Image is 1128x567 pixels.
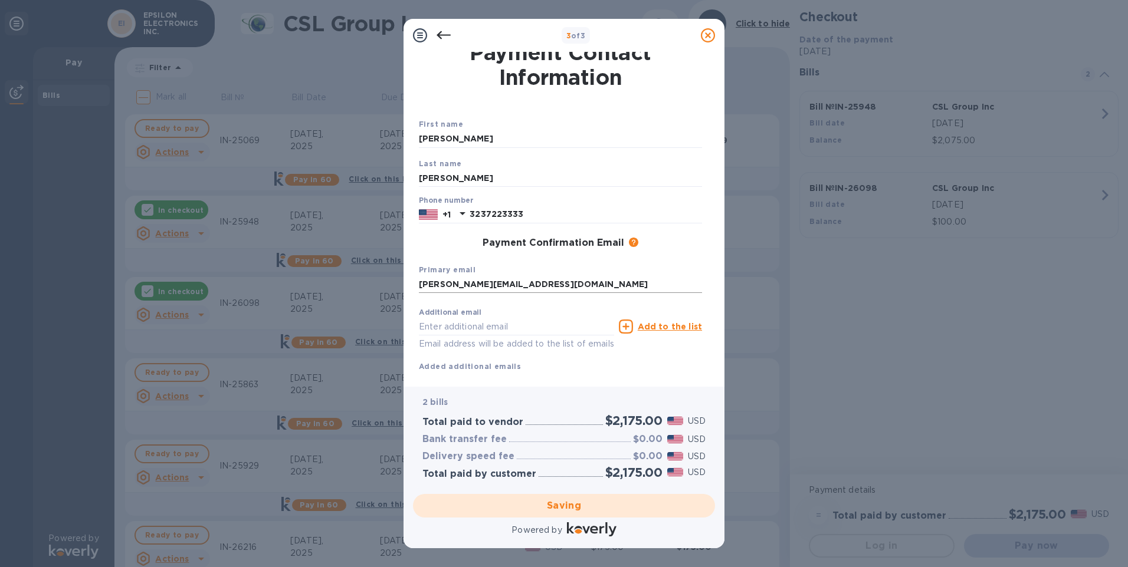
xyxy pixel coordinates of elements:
[566,31,586,40] b: of 3
[688,466,706,479] p: USD
[422,397,448,407] b: 2 bills
[442,209,451,220] p: +1
[422,451,514,462] h3: Delivery speed fee
[688,415,706,427] p: USD
[511,524,562,536] p: Powered by
[667,468,683,476] img: USD
[422,469,536,480] h3: Total paid by customer
[667,452,683,460] img: USD
[605,465,663,480] h2: $2,175.00
[419,130,702,148] input: Enter your first name
[483,238,624,249] h3: Payment Confirmation Email
[419,159,462,168] b: Last name
[419,208,438,221] img: US
[605,413,663,428] h2: $2,175.00
[419,309,481,317] label: Additional email
[422,417,523,428] h3: Total paid to vendor
[638,322,702,331] u: Add to the list
[667,435,683,443] img: USD
[419,318,614,335] input: Enter additional email
[419,362,521,371] b: Added additional emails
[688,450,706,463] p: USD
[566,31,571,40] span: 3
[422,434,507,445] h3: Bank transfer fee
[419,120,463,128] b: First name
[419,337,614,351] p: Email address will be added to the list of emails
[688,433,706,446] p: USD
[419,276,702,294] input: Enter your primary name
[667,417,683,425] img: USD
[419,169,702,187] input: Enter your last name
[633,451,663,462] h3: $0.00
[567,522,617,536] img: Logo
[419,40,702,90] h1: Payment Contact Information
[419,197,473,205] label: Phone number
[419,265,476,274] b: Primary email
[470,206,702,223] input: Enter your phone number
[633,434,663,445] h3: $0.00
